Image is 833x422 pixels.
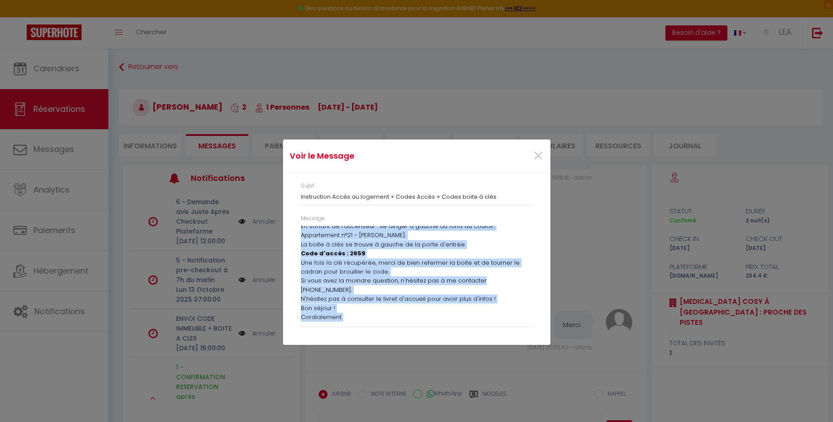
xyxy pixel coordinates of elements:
[301,222,533,231] p: En sortant de l'ascenseur : se diriger à gauche au fond du couloir.
[301,313,533,322] p: Cordialement
[290,150,455,162] h4: Voir le Message
[301,249,365,258] strong: Code d'accès : 2659
[301,231,533,240] p: Appartement n°21 - [PERSON_NAME].
[301,240,533,249] p: La boite à clés se trouve à gauche de la porte d'entrée.
[533,143,544,169] span: ×
[301,276,533,295] p: Si vous avez la moindre question, n'hésitez pas à me contacter [PHONE_NUMBER].
[301,214,325,223] label: Message
[301,193,533,201] h3: Instruction Accès au logement + Codes Accès + Codes boite à clés
[301,258,533,277] p: Une fois la clé récupérée, merci de bien refermer la boite et de tourner le cadran pour brouiller...
[301,182,314,190] label: Sujet
[301,322,533,331] p: Léa
[301,304,533,313] p: Bon séjour !
[533,147,544,166] button: Close
[301,295,533,303] p: N'hésitez pas à consulter le livret d'accueil pour avoir plus d'infos !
